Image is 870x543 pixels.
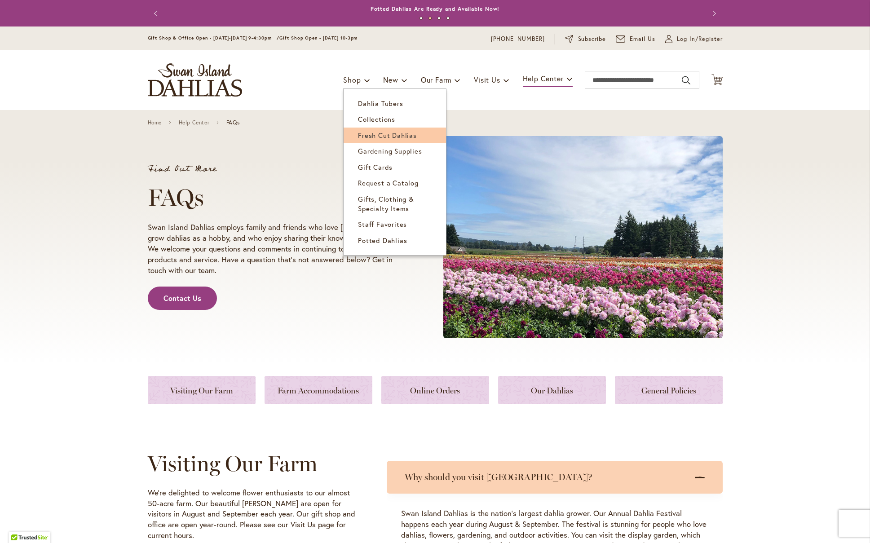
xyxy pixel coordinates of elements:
span: Log In/Register [677,35,723,44]
a: Contact Us [148,287,217,310]
span: Fresh Cut Dahlias [358,131,417,140]
span: Gardening Supplies [358,146,422,155]
span: Dahlia Tubers [358,99,403,108]
a: Gift Cards [344,159,446,175]
p: Find Out More [148,164,409,173]
span: Gift Shop & Office Open - [DATE]-[DATE] 9-4:30pm / [148,35,280,41]
p: Swan Island Dahlias employs family and friends who love [PERSON_NAME], grow dahlias as a hobby, a... [148,222,409,276]
summary: Why should you visit [GEOGRAPHIC_DATA]? [387,461,723,494]
h3: Why should you visit [GEOGRAPHIC_DATA]? [405,472,687,483]
span: Gift Shop Open - [DATE] 10-3pm [279,35,358,41]
a: Log In/Register [665,35,723,44]
span: Gifts, Clothing & Specialty Items [358,194,414,213]
a: Email Us [616,35,655,44]
span: Request a Catalog [358,178,419,187]
span: FAQs [226,119,239,126]
h2: Visiting Our Farm [148,451,361,476]
span: Contact Us [163,293,201,304]
span: Help Center [523,74,564,83]
button: 4 of 4 [446,17,450,20]
button: 3 of 4 [437,17,441,20]
span: Collections [358,115,395,124]
a: store logo [148,63,242,97]
span: Shop [343,75,361,84]
button: 1 of 4 [420,17,423,20]
span: Visit Us [474,75,500,84]
a: Subscribe [565,35,606,44]
p: We're delighted to welcome flower enthusiasts to our almost 50-acre farm. Our beautiful [PERSON_N... [148,487,361,541]
button: 2 of 4 [428,17,432,20]
a: Potted Dahlias Are Ready and Available Now! [371,5,500,12]
span: Staff Favorites [358,220,407,229]
span: Our Farm [421,75,451,84]
a: Home [148,119,162,126]
h1: FAQs [148,184,409,211]
span: Subscribe [578,35,606,44]
button: Previous [148,4,166,22]
a: [PHONE_NUMBER] [491,35,545,44]
button: Next [705,4,723,22]
span: Email Us [630,35,655,44]
a: Help Center [179,119,210,126]
span: Potted Dahlias [358,236,407,245]
span: New [383,75,398,84]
